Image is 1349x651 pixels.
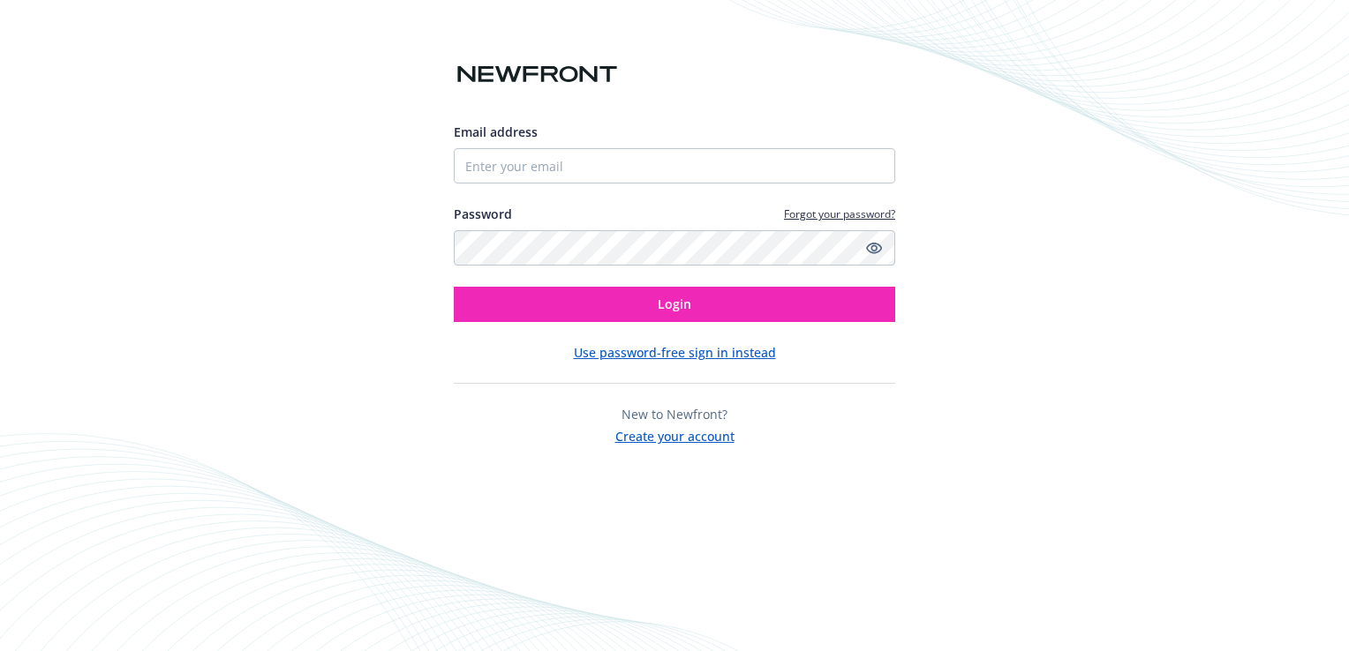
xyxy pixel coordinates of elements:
a: Forgot your password? [784,206,895,221]
span: Login [658,296,691,312]
img: Newfront logo [454,59,621,90]
label: Password [454,205,512,223]
span: Email address [454,123,538,140]
input: Enter your email [454,148,895,183]
input: Enter your password [454,230,895,266]
button: Use password-free sign in instead [574,343,776,362]
a: Show password [863,237,885,258]
button: Create your account [615,423,735,445]
button: Login [454,287,895,322]
span: New to Newfront? [622,406,727,423]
